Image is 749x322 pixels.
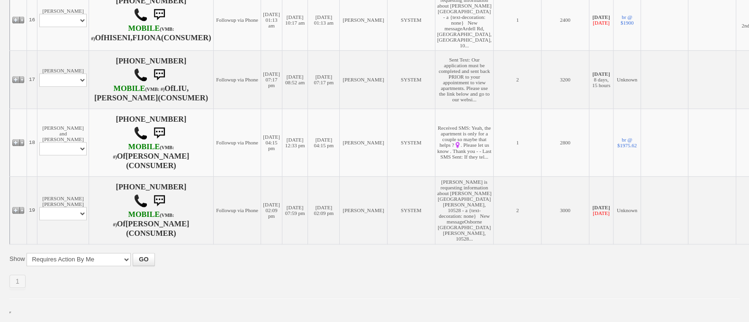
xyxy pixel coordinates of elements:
[541,108,589,176] td: 2800
[91,115,211,170] h4: [PHONE_NUMBER] Of (CONSUMER)
[340,176,388,244] td: [PERSON_NAME]
[614,50,641,108] td: Unknown
[113,213,174,227] font: (VMB: #)
[387,50,435,108] td: SYSTEM
[282,176,308,244] td: [DATE] 07:59 pm
[593,20,609,26] font: [DATE]
[213,108,261,176] td: Followup via Phone
[592,71,610,77] b: [DATE]
[134,8,148,22] img: call.png
[91,183,211,238] h4: [PHONE_NUMBER] Of (CONSUMER)
[104,34,161,42] b: HISENI,FIJONA
[91,27,174,41] font: (VMB: #)
[145,87,164,92] font: (VMB: #)
[113,145,174,160] font: (VMB: #)
[494,176,541,244] td: 2
[134,126,148,140] img: call.png
[261,108,282,176] td: [DATE] 04:15 pm
[9,255,25,263] label: Show
[308,50,340,108] td: [DATE] 07:17 pm
[435,50,494,108] td: Sent Text: Our application must be completed and sent back PRIOR to your appointment to view apar...
[113,210,174,228] b: T-Mobile USA, Inc.
[435,176,494,244] td: [PERSON_NAME] is requesting information about [PERSON_NAME][GEOGRAPHIC_DATA][PERSON_NAME], 10528 ...
[9,275,26,288] a: 1
[27,50,37,108] td: 17
[150,191,169,210] img: sms.png
[126,220,190,228] b: [PERSON_NAME]
[589,50,613,108] td: 8 days, 15 hours
[541,50,589,108] td: 3200
[308,108,340,176] td: [DATE] 04:15 pm
[282,50,308,108] td: [DATE] 08:52 am
[134,194,148,208] img: call.png
[27,176,37,244] td: 19
[592,205,610,210] b: [DATE]
[150,5,169,24] img: sms.png
[213,176,261,244] td: Followup via Phone
[150,124,169,143] img: sms.png
[128,24,160,33] font: MOBILE
[261,176,282,244] td: [DATE] 02:09 pm
[541,176,589,244] td: 3000
[114,84,145,93] font: MOBILE
[261,50,282,108] td: [DATE] 07:17 pm
[128,210,160,219] font: MOBILE
[614,176,641,244] td: Unknown
[387,176,435,244] td: SYSTEM
[91,57,211,102] h4: [PHONE_NUMBER] Of (CONSUMER)
[435,108,494,176] td: Received SMS: Yeah, the apartment is only for a couple so maybe that helps ?‍♀️. Please let us kn...
[128,143,160,151] font: MOBILE
[308,176,340,244] td: [DATE] 02:09 pm
[133,253,154,266] button: GO
[282,108,308,176] td: [DATE] 12:33 pm
[150,65,169,84] img: sms.png
[494,50,541,108] td: 2
[134,68,148,82] img: call.png
[113,143,174,161] b: T-Mobile USA, Inc.
[617,137,637,148] a: br @ $1975.62
[37,108,89,176] td: [PERSON_NAME] and [PERSON_NAME]
[213,50,261,108] td: Followup via Phone
[340,108,388,176] td: [PERSON_NAME]
[340,50,388,108] td: [PERSON_NAME]
[387,108,435,176] td: SYSTEM
[593,210,609,216] font: [DATE]
[37,176,89,244] td: [PERSON_NAME] [PERSON_NAME]
[91,24,174,42] b: T-Mobile USA, Inc.
[126,152,190,161] b: [PERSON_NAME]
[114,84,165,93] b: T-Mobile USA, Inc.
[494,108,541,176] td: 1
[37,50,89,108] td: [PERSON_NAME]
[621,14,634,26] a: br @ $1900
[592,14,610,20] b: [DATE]
[27,108,37,176] td: 18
